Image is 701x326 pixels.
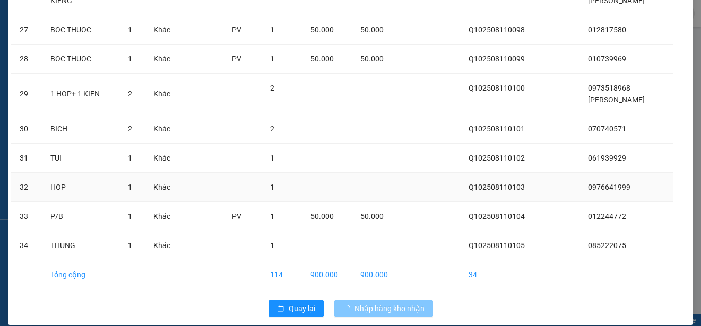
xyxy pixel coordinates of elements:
span: Q102508110101 [469,125,525,133]
td: TUI [42,144,119,173]
td: Khác [145,45,179,74]
td: 34 [11,231,42,260]
td: 31 [11,144,42,173]
td: Khác [145,173,179,202]
td: 30 [11,114,42,144]
span: 1 [128,55,132,63]
span: 50.000 [310,55,334,63]
td: 27 [11,15,42,45]
span: 1 [270,241,274,250]
span: 1 [128,154,132,162]
span: 012817580 [588,25,626,34]
td: Tổng cộng [42,260,119,289]
td: 900.000 [352,260,396,289]
span: 070740571 [588,125,626,133]
td: 114 [262,260,302,289]
span: 50.000 [360,55,384,63]
span: Q102508110100 [469,84,525,92]
span: 50.000 [360,212,384,221]
span: 1 [270,183,274,191]
span: 061939929 [588,154,626,162]
td: BICH [42,114,119,144]
span: 1 [270,25,274,34]
span: 1 [128,25,132,34]
td: 29 [11,74,42,114]
span: 012244772 [588,212,626,221]
span: Q102508110103 [469,183,525,191]
td: Khác [145,15,179,45]
span: 085222075 [588,241,626,250]
td: Khác [145,144,179,173]
td: THUNG [42,231,119,260]
span: 1 [270,154,274,162]
span: Q102508110104 [469,212,525,221]
span: 0976641999 [588,183,630,191]
span: Q102508110098 [469,25,525,34]
td: 33 [11,202,42,231]
span: PV [232,212,241,221]
span: 50.000 [310,212,334,221]
span: 1 [270,212,274,221]
span: 1 [270,55,274,63]
span: loading [343,305,354,312]
span: 1 [128,212,132,221]
span: PV [232,55,241,63]
td: 1 HOP+ 1 KIEN [42,74,119,114]
span: 50.000 [310,25,334,34]
td: Khác [145,74,179,114]
span: 2 [128,125,132,133]
button: Nhập hàng kho nhận [334,300,433,317]
td: 32 [11,173,42,202]
td: P/B [42,202,119,231]
span: 1 [128,183,132,191]
span: 2 [270,125,274,133]
span: 0973518968 [588,84,630,92]
td: BOC THUOC [42,45,119,74]
span: rollback [277,305,284,313]
span: 1 [128,241,132,250]
span: 50.000 [360,25,384,34]
button: rollbackQuay lại [269,300,324,317]
td: 34 [460,260,533,289]
span: PV [232,25,241,34]
td: HOP [42,173,119,202]
td: BOC THUOC [42,15,119,45]
span: 2 [270,84,274,92]
span: Q102508110102 [469,154,525,162]
td: Khác [145,231,179,260]
span: Q102508110105 [469,241,525,250]
td: Khác [145,202,179,231]
span: Nhập hàng kho nhận [354,303,425,314]
td: Khác [145,114,179,144]
td: 900.000 [302,260,352,289]
span: 2 [128,90,132,98]
span: 010739969 [588,55,626,63]
td: 28 [11,45,42,74]
span: Quay lại [289,303,315,314]
span: [PERSON_NAME] [588,95,645,104]
span: Q102508110099 [469,55,525,63]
